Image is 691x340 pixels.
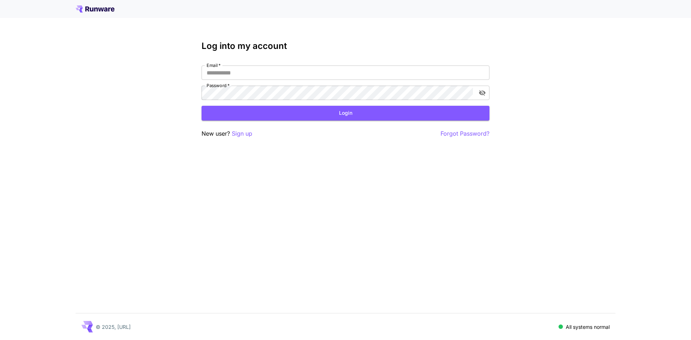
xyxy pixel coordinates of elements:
button: toggle password visibility [476,86,489,99]
button: Sign up [232,129,252,138]
button: Login [202,106,489,121]
label: Email [207,62,221,68]
h3: Log into my account [202,41,489,51]
p: New user? [202,129,252,138]
label: Password [207,82,230,89]
p: © 2025, [URL] [96,323,131,331]
button: Forgot Password? [441,129,489,138]
p: All systems normal [566,323,610,331]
